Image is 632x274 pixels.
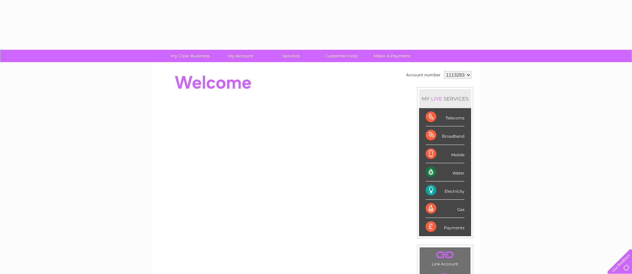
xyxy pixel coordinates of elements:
div: Mobile [426,145,464,163]
td: Account number [404,69,442,81]
div: Telecoms [426,108,464,126]
div: Electricity [426,181,464,200]
div: Water [426,163,464,181]
div: Payments [426,218,464,236]
a: . [421,249,469,261]
div: MY SERVICES [419,89,471,108]
td: Link Account [419,247,471,268]
div: Broadband [426,126,464,145]
a: Services [264,50,318,62]
a: Make A Payment [365,50,419,62]
div: Gas [426,200,464,218]
a: My Clear Business [163,50,218,62]
a: My Account [213,50,268,62]
a: Customer Help [314,50,369,62]
div: LIVE [430,96,444,102]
